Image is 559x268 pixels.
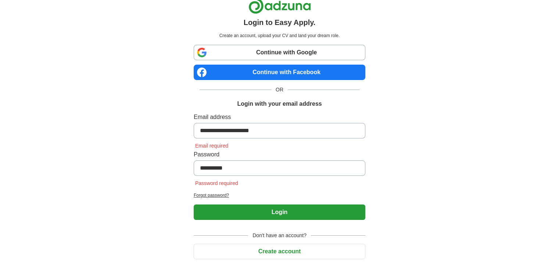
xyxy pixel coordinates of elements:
a: Continue with Google [194,45,365,60]
span: Password required [194,180,240,186]
a: Continue with Facebook [194,65,365,80]
p: Create an account, upload your CV and land your dream role. [195,32,364,39]
span: Don't have an account? [248,232,311,239]
span: Email required [194,143,230,149]
h1: Login to Easy Apply. [244,17,316,28]
a: Create account [194,248,365,254]
button: Login [194,204,365,220]
button: Create account [194,244,365,259]
label: Password [194,150,365,159]
label: Email address [194,113,365,122]
h1: Login with your email address [237,99,322,108]
span: OR [271,86,288,94]
a: Forgot password? [194,192,365,199]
